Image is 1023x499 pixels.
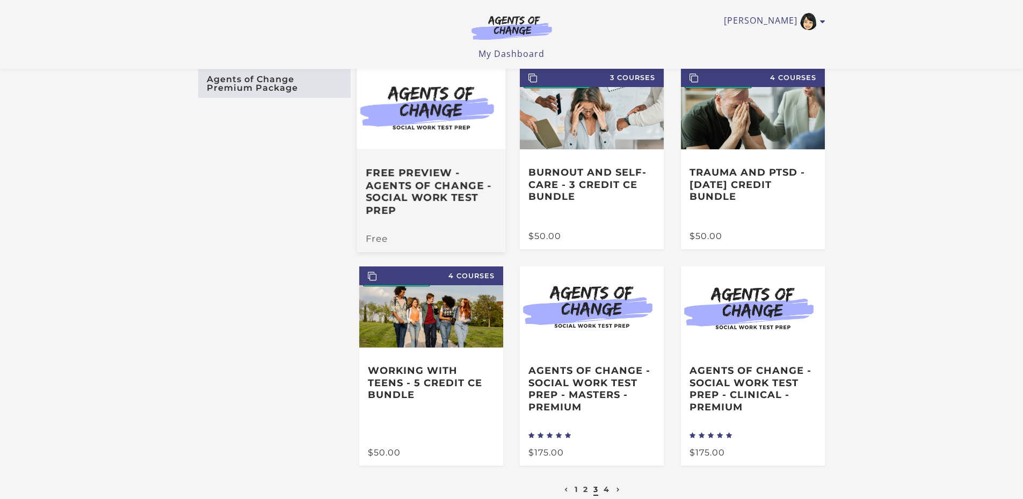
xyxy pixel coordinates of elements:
[528,449,655,457] div: $175.00
[556,432,562,439] i: star
[528,167,655,203] h3: Burnout and Self-Care - 3 Credit CE Bundle
[726,432,732,439] i: star
[520,266,664,466] a: Agents of Change - Social Work Test Prep - MASTERS - PREMIUM $175.00
[359,266,503,466] a: 4 Courses Working with Teens - 5 Credit CE Bundle $50.00
[690,167,816,203] h3: Trauma and PTSD - [DATE] Credit Bundle
[368,365,495,401] h3: Working with Teens - 5 Credit CE Bundle
[690,432,696,439] i: star
[690,232,816,241] div: $50.00
[708,432,714,439] i: star
[460,15,563,40] img: Agents of Change Logo
[562,484,571,494] a: Previous page
[593,484,598,494] a: 3
[359,266,503,285] span: 4 Courses
[368,449,495,457] div: $50.00
[690,449,816,457] div: $175.00
[528,432,535,439] i: star
[565,432,571,439] i: star
[547,432,553,439] i: star
[528,232,655,241] div: $50.00
[681,68,825,87] span: 4 Courses
[520,68,664,87] span: 3 Courses
[478,48,545,60] a: My Dashboard
[717,432,723,439] i: star
[538,432,544,439] i: star
[575,484,578,494] a: 1
[604,484,610,494] a: 4
[614,484,623,494] a: Next page
[681,68,825,249] a: 4 Courses Trauma and PTSD - [DATE] Credit Bundle $50.00
[681,266,825,466] a: Agents of Change - Social Work Test Prep - CLINICAL - PREMIUM $175.00
[366,167,497,216] h3: Free Preview - Agents of Change - Social Work Test Prep
[699,432,705,439] i: star
[690,365,816,413] h3: Agents of Change - Social Work Test Prep - CLINICAL - PREMIUM
[583,484,588,494] a: 2
[528,365,655,413] h3: Agents of Change - Social Work Test Prep - MASTERS - PREMIUM
[520,68,664,249] a: 3 Courses Burnout and Self-Care - 3 Credit CE Bundle $50.00
[724,13,820,30] a: Toggle menu
[357,65,505,252] a: Free Preview - Agents of Change - Social Work Test Prep Free
[198,69,351,98] a: Agents of Change Premium Package
[366,235,497,244] div: Free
